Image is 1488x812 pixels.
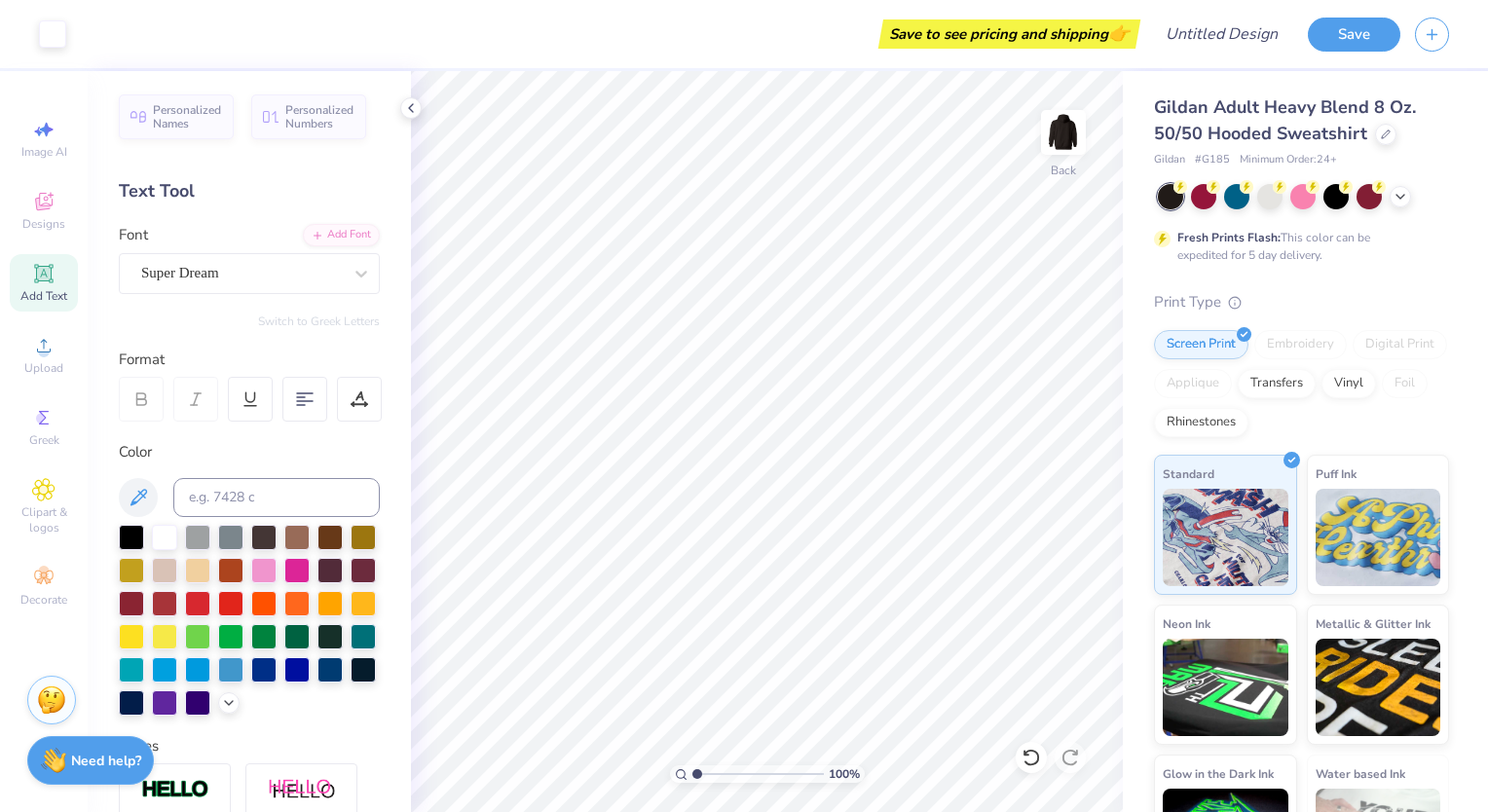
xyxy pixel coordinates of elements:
img: Metallic & Glitter Ink [1316,639,1441,736]
div: Transfers [1238,369,1316,398]
span: Metallic & Glitter Ink [1316,613,1431,634]
label: Font [119,224,148,246]
span: Standard [1163,463,1214,484]
div: Rhinestones [1154,408,1248,437]
span: Upload [24,360,63,376]
span: Personalized Numbers [285,103,354,130]
span: Decorate [20,592,67,608]
button: Save [1308,18,1400,52]
div: Print Type [1154,291,1449,314]
span: 100 % [829,765,860,783]
div: This color can be expedited for 5 day delivery. [1177,229,1417,264]
div: Save to see pricing and shipping [883,19,1135,49]
span: Clipart & logos [10,504,78,535]
span: Minimum Order: 24 + [1240,152,1337,168]
span: Water based Ink [1316,763,1405,784]
div: Color [119,441,380,463]
input: Untitled Design [1150,15,1293,54]
div: Text Tool [119,178,380,204]
span: Gildan [1154,152,1185,168]
input: e.g. 7428 c [173,478,380,517]
div: Format [119,349,382,371]
span: # G185 [1195,152,1230,168]
div: Vinyl [1321,369,1376,398]
img: Shadow [268,778,336,802]
img: Neon Ink [1163,639,1288,736]
strong: Fresh Prints Flash: [1177,230,1281,245]
img: Back [1044,113,1083,152]
div: Back [1051,162,1076,179]
div: Digital Print [1353,330,1447,359]
span: 👉 [1108,21,1130,45]
span: Gildan Adult Heavy Blend 8 Oz. 50/50 Hooded Sweatshirt [1154,95,1416,145]
span: Add Text [20,288,67,304]
span: Designs [22,216,65,232]
div: Add Font [303,224,380,246]
div: Screen Print [1154,330,1248,359]
strong: Need help? [71,752,141,770]
span: Personalized Names [153,103,222,130]
span: Puff Ink [1316,463,1357,484]
div: Styles [119,735,380,757]
img: Standard [1163,489,1288,586]
span: Glow in the Dark Ink [1163,763,1274,784]
div: Embroidery [1254,330,1347,359]
img: Stroke [141,779,209,801]
span: Image AI [21,144,67,160]
span: Neon Ink [1163,613,1210,634]
div: Applique [1154,369,1232,398]
div: Foil [1382,369,1428,398]
span: Greek [29,432,59,448]
button: Switch to Greek Letters [258,314,380,329]
img: Puff Ink [1316,489,1441,586]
